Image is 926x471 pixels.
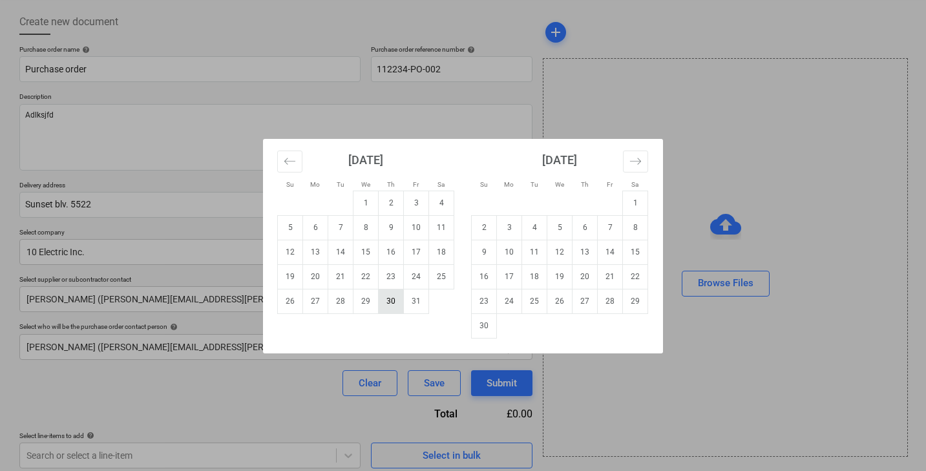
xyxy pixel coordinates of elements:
[379,289,404,313] td: Thursday, October 30, 2025
[472,215,497,240] td: Sunday, November 2, 2025
[353,240,379,264] td: Wednesday, October 15, 2025
[497,289,522,313] td: Monday, November 24, 2025
[263,139,663,353] div: Calendar
[573,215,598,240] td: Thursday, November 6, 2025
[497,264,522,289] td: Monday, November 17, 2025
[497,240,522,264] td: Monday, November 10, 2025
[573,289,598,313] td: Thursday, November 27, 2025
[404,215,429,240] td: Friday, October 10, 2025
[328,264,353,289] td: Tuesday, October 21, 2025
[522,240,547,264] td: Tuesday, November 11, 2025
[328,215,353,240] td: Tuesday, October 7, 2025
[623,151,648,173] button: Move forward to switch to the next month.
[472,313,497,338] td: Sunday, November 30, 2025
[429,191,454,215] td: Saturday, October 4, 2025
[472,240,497,264] td: Sunday, November 9, 2025
[542,153,577,167] strong: [DATE]
[277,151,302,173] button: Move backward to switch to the previous month.
[361,181,370,188] small: We
[353,215,379,240] td: Wednesday, October 8, 2025
[278,264,303,289] td: Sunday, October 19, 2025
[547,240,573,264] td: Wednesday, November 12, 2025
[623,240,648,264] td: Saturday, November 15, 2025
[310,181,320,188] small: Mo
[581,181,589,188] small: Th
[429,264,454,289] td: Saturday, October 25, 2025
[278,240,303,264] td: Sunday, October 12, 2025
[387,181,395,188] small: Th
[623,264,648,289] td: Saturday, November 22, 2025
[573,240,598,264] td: Thursday, November 13, 2025
[547,289,573,313] td: Wednesday, November 26, 2025
[555,181,564,188] small: We
[337,181,344,188] small: Tu
[303,240,328,264] td: Monday, October 13, 2025
[303,264,328,289] td: Monday, October 20, 2025
[404,240,429,264] td: Friday, October 17, 2025
[286,181,294,188] small: Su
[413,181,419,188] small: Fr
[353,191,379,215] td: Wednesday, October 1, 2025
[404,289,429,313] td: Friday, October 31, 2025
[404,264,429,289] td: Friday, October 24, 2025
[547,264,573,289] td: Wednesday, November 19, 2025
[328,240,353,264] td: Tuesday, October 14, 2025
[472,289,497,313] td: Sunday, November 23, 2025
[623,289,648,313] td: Saturday, November 29, 2025
[598,289,623,313] td: Friday, November 28, 2025
[348,153,383,167] strong: [DATE]
[598,215,623,240] td: Friday, November 7, 2025
[623,215,648,240] td: Saturday, November 8, 2025
[623,191,648,215] td: Saturday, November 1, 2025
[504,181,514,188] small: Mo
[429,215,454,240] td: Saturday, October 11, 2025
[429,240,454,264] td: Saturday, October 18, 2025
[522,289,547,313] td: Tuesday, November 25, 2025
[598,240,623,264] td: Friday, November 14, 2025
[631,181,638,188] small: Sa
[404,191,429,215] td: Friday, October 3, 2025
[547,215,573,240] td: Wednesday, November 5, 2025
[328,289,353,313] td: Tuesday, October 28, 2025
[573,264,598,289] td: Thursday, November 20, 2025
[472,264,497,289] td: Sunday, November 16, 2025
[437,181,445,188] small: Sa
[379,240,404,264] td: Thursday, October 16, 2025
[278,289,303,313] td: Sunday, October 26, 2025
[353,264,379,289] td: Wednesday, October 22, 2025
[531,181,538,188] small: Tu
[522,264,547,289] td: Tuesday, November 18, 2025
[598,264,623,289] td: Friday, November 21, 2025
[497,215,522,240] td: Monday, November 3, 2025
[522,215,547,240] td: Tuesday, November 4, 2025
[480,181,488,188] small: Su
[353,289,379,313] td: Wednesday, October 29, 2025
[278,215,303,240] td: Sunday, October 5, 2025
[379,191,404,215] td: Thursday, October 2, 2025
[303,215,328,240] td: Monday, October 6, 2025
[607,181,613,188] small: Fr
[303,289,328,313] td: Monday, October 27, 2025
[379,215,404,240] td: Thursday, October 9, 2025
[379,264,404,289] td: Thursday, October 23, 2025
